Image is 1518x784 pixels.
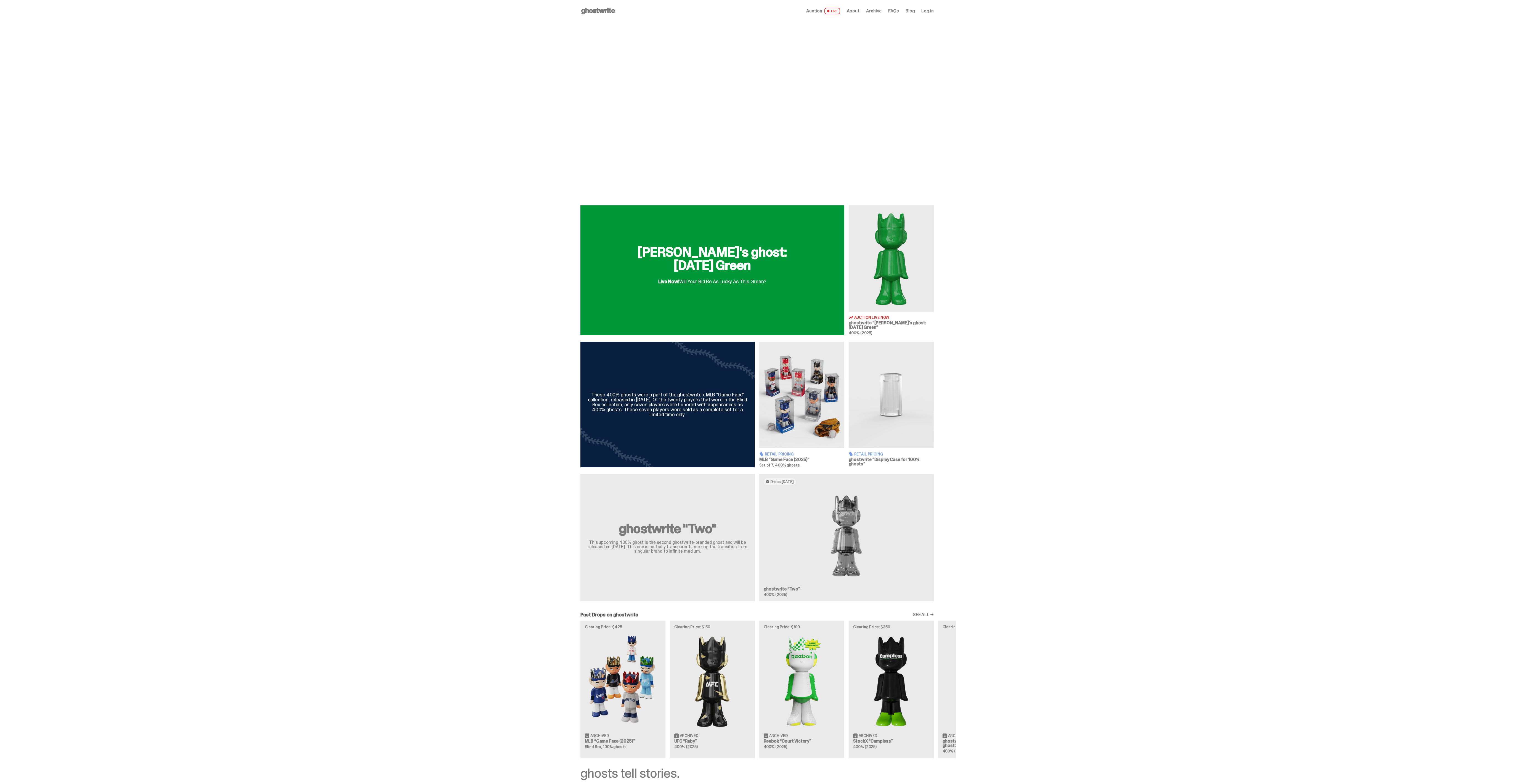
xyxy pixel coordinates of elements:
[624,245,801,272] h2: [PERSON_NAME]'s ghost: [DATE] Green
[849,621,934,757] a: Clearing Price: $250 Campless Archived
[913,613,934,617] a: SEE ALL →
[853,744,877,749] span: 400% (2025)
[580,612,638,617] h2: Past Drops on ghostwrite
[764,587,929,591] h3: ghostwrite “Two”
[849,342,934,467] a: Display Case for 100% ghosts Retail Pricing
[854,452,883,456] span: Retail Pricing
[853,633,929,729] img: Campless
[906,9,915,13] a: Blog
[853,739,929,743] h3: StockX “Campless”
[943,739,1019,748] h3: ghostwrite “[PERSON_NAME]'s ghost: Orange Vibe”
[585,739,661,743] h3: MLB “Game Face (2025)”
[674,744,698,749] span: 400% (2025)
[764,625,840,629] p: Clearing Price: $100
[680,734,698,738] span: Archived
[764,739,840,743] h3: Reebok “Court Victory”
[764,592,787,597] span: 400% (2025)
[670,621,755,757] a: Clearing Price: $150 Ruby Archived
[849,205,934,312] img: Schrödinger's ghost: Sunday Green
[587,392,748,417] div: These 400% ghosts were a part of the ghostwrite x MLB "Game Face" collection, released in [DATE]....
[759,621,844,757] a: Clearing Price: $100 Court Victory Archived
[943,749,966,754] span: 400% (2025)
[888,9,899,13] a: FAQs
[759,457,844,462] h3: MLB “Game Face (2025)”
[759,463,800,468] span: Set of 7, 400% ghosts
[585,744,603,749] span: Blind Box,
[806,8,840,14] a: Auction LIVE
[849,457,934,466] h3: ghostwrite “Display Case for 100% ghosts”
[849,342,934,448] img: Display Case for 100% ghosts
[580,767,934,780] div: ghosts tell stories.
[943,625,1019,629] p: Clearing Price: $150
[769,734,788,738] span: Archived
[674,633,750,729] img: Ruby
[948,734,967,738] span: Archived
[824,8,840,14] span: LIVE
[866,9,882,13] a: Archive
[770,480,794,484] span: Drops [DATE]
[580,621,665,757] a: Clearing Price: $425 Game Face (2025) Archived
[849,205,934,335] a: Schrödinger's ghost: Sunday Green Auction Live Now
[921,9,933,13] a: Log in
[853,625,929,629] p: Clearing Price: $250
[759,342,844,448] img: Game Face (2025)
[806,9,822,13] span: Auction
[943,633,1019,729] img: Schrödinger's ghost: Orange Vibe
[849,330,872,335] span: 400% (2025)
[674,625,750,629] p: Clearing Price: $150
[854,316,890,319] span: Auction Live Now
[859,734,877,738] span: Archived
[587,522,748,535] h2: ghostwrite "Two"
[764,489,929,583] img: Two
[603,744,626,749] span: 100% ghosts
[764,744,787,749] span: 400% (2025)
[938,621,1023,757] a: Clearing Price: $150 Schrödinger's ghost: Orange Vibe Archived
[764,633,840,729] img: Court Victory
[759,342,844,467] a: Game Face (2025) Retail Pricing
[847,9,859,13] a: About
[658,274,766,284] div: Will Your Bid Be As Lucky As This Green?
[674,739,750,743] h3: UFC “Ruby”
[590,734,609,738] span: Archived
[585,625,661,629] p: Clearing Price: $425
[585,633,661,729] img: Game Face (2025)
[765,452,794,456] span: Retail Pricing
[658,278,679,285] span: Live Now!
[587,540,748,553] p: This upcoming 400% ghost is the second ghostwrite-branded ghost and will be released on [DATE]. T...
[849,321,934,330] h3: ghostwrite “[PERSON_NAME]'s ghost: [DATE] Green”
